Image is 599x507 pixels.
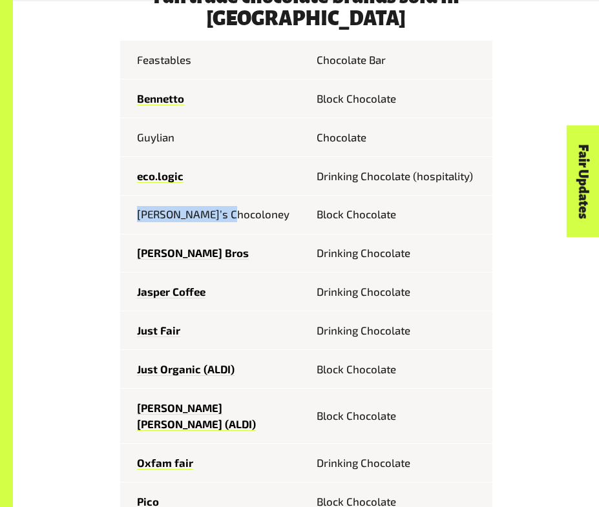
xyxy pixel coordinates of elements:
a: eco.logic [137,169,184,183]
td: [PERSON_NAME]’s Chocoloney [120,195,306,234]
a: [PERSON_NAME] [PERSON_NAME] (ALDI) [137,401,256,431]
td: Drinking Chocolate [306,311,492,350]
td: Feastables [120,41,306,79]
a: Just Organic (ALDI) [137,362,235,376]
td: Drinking Chocolate (hospitality) [306,156,492,195]
a: [PERSON_NAME] Bros [137,246,249,260]
a: Oxfam fair [137,456,193,470]
td: Drinking Chocolate [306,444,492,482]
td: Block Chocolate [306,350,492,389]
a: Just Fair [137,324,180,337]
td: Block Chocolate [306,195,492,234]
td: Chocolate Bar [306,41,492,79]
a: Bennetto [137,92,184,105]
td: Drinking Chocolate [306,273,492,311]
td: Chocolate [306,118,492,156]
td: Guylian [120,118,306,156]
td: Block Chocolate [306,388,492,443]
td: Drinking Chocolate [306,234,492,273]
a: Jasper Coffee [137,285,205,298]
td: Block Chocolate [306,79,492,118]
